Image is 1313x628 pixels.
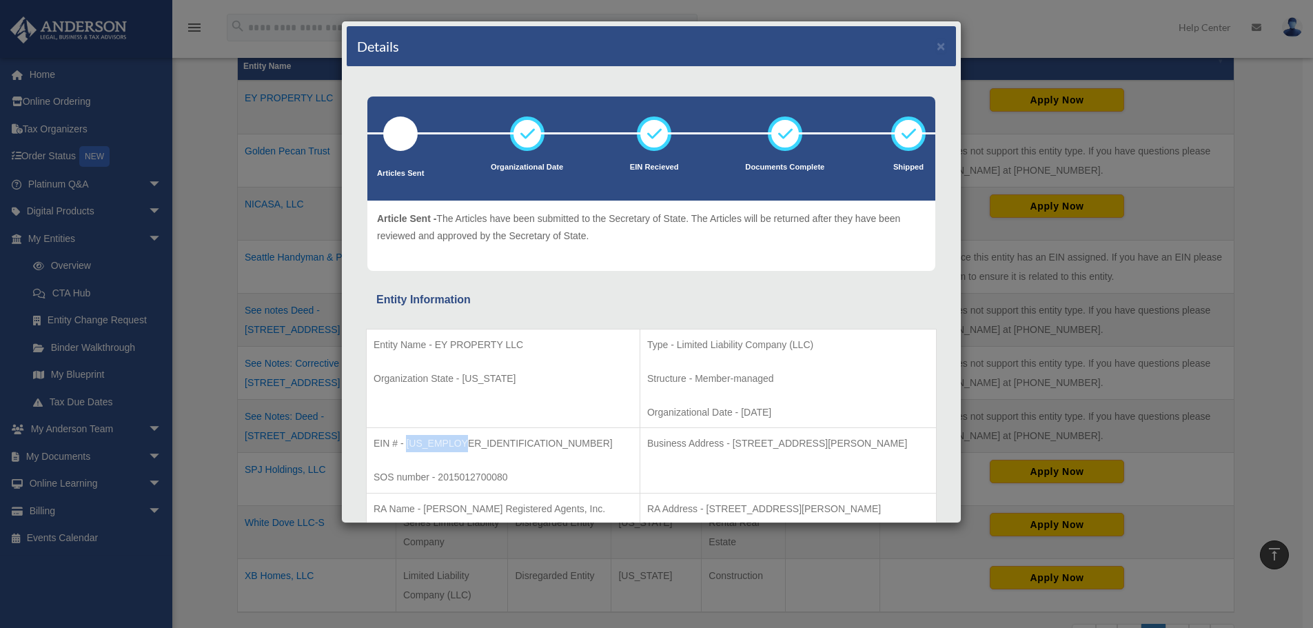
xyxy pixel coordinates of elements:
p: EIN # - [US_EMPLOYER_IDENTIFICATION_NUMBER] [374,435,633,452]
p: Organizational Date [491,161,563,174]
p: Type - Limited Liability Company (LLC) [647,336,929,354]
p: Structure - Member-managed [647,370,929,387]
p: RA Name - [PERSON_NAME] Registered Agents, Inc. [374,500,633,518]
p: Organization State - [US_STATE] [374,370,633,387]
p: Organizational Date - [DATE] [647,404,929,421]
p: Shipped [891,161,926,174]
h4: Details [357,37,399,56]
p: The Articles have been submitted to the Secretary of State. The Articles will be returned after t... [377,210,926,244]
div: Entity Information [376,290,926,310]
p: Articles Sent [377,167,424,181]
p: RA Address - [STREET_ADDRESS][PERSON_NAME] [647,500,929,518]
p: Documents Complete [745,161,824,174]
p: Business Address - [STREET_ADDRESS][PERSON_NAME] [647,435,929,452]
button: × [937,39,946,53]
p: SOS number - 2015012700080 [374,469,633,486]
span: Article Sent - [377,213,436,224]
p: EIN Recieved [630,161,679,174]
p: Entity Name - EY PROPERTY LLC [374,336,633,354]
